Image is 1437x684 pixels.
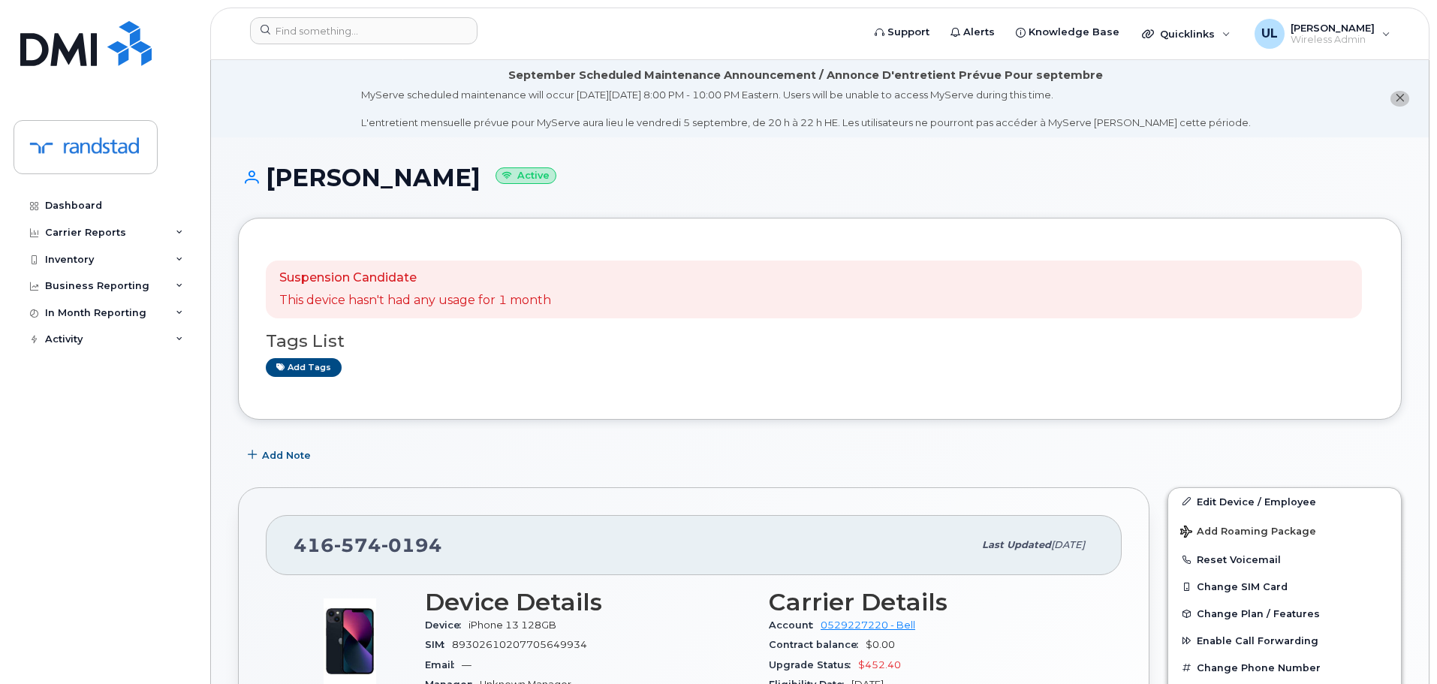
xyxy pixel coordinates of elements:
a: Edit Device / Employee [1168,488,1401,515]
button: Add Note [238,442,324,469]
span: Enable Call Forwarding [1197,635,1318,646]
span: iPhone 13 128GB [468,619,556,631]
p: This device hasn't had any usage for 1 month [279,292,551,309]
button: Reset Voicemail [1168,546,1401,573]
h1: [PERSON_NAME] [238,164,1402,191]
span: Add Note [262,448,311,463]
div: September Scheduled Maintenance Announcement / Annonce D'entretient Prévue Pour septembre [508,68,1103,83]
button: Add Roaming Package [1168,515,1401,546]
span: — [462,659,471,670]
button: Enable Call Forwarding [1168,627,1401,654]
span: Last updated [982,539,1051,550]
h3: Device Details [425,589,751,616]
span: Account [769,619,821,631]
h3: Tags List [266,332,1374,351]
a: Add tags [266,358,342,377]
span: 89302610207705649934 [452,639,587,650]
button: close notification [1390,91,1409,107]
button: Change SIM Card [1168,573,1401,600]
span: Add Roaming Package [1180,526,1316,540]
p: Suspension Candidate [279,270,551,287]
span: Device [425,619,468,631]
span: Upgrade Status [769,659,858,670]
span: Contract balance [769,639,866,650]
h3: Carrier Details [769,589,1095,616]
span: 0194 [381,534,442,556]
span: Email [425,659,462,670]
span: 574 [334,534,381,556]
button: Change Plan / Features [1168,600,1401,627]
span: 416 [294,534,442,556]
div: MyServe scheduled maintenance will occur [DATE][DATE] 8:00 PM - 10:00 PM Eastern. Users will be u... [361,88,1251,130]
span: $452.40 [858,659,901,670]
a: 0529227220 - Bell [821,619,915,631]
span: SIM [425,639,452,650]
span: Change Plan / Features [1197,608,1320,619]
span: $0.00 [866,639,895,650]
span: [DATE] [1051,539,1085,550]
small: Active [496,167,556,185]
button: Change Phone Number [1168,654,1401,681]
